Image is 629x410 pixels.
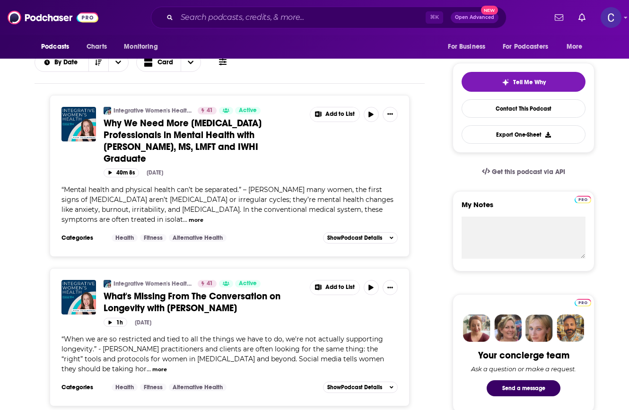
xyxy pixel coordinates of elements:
[135,319,151,326] div: [DATE]
[61,384,104,391] h3: Categories
[152,366,167,374] button: more
[104,117,262,165] span: Why We Need More [MEDICAL_DATA] Professionals in Mental Health with [PERSON_NAME], MS, LMFT and I...
[8,9,98,26] img: Podchaser - Follow, Share and Rate Podcasts
[494,314,522,342] img: Barbara Profile
[455,15,494,20] span: Open Advanced
[601,7,621,28] span: Logged in as publicityxxtina
[104,168,139,177] button: 40m 8s
[35,53,129,72] h2: Choose List sort
[147,169,163,176] div: [DATE]
[481,6,498,15] span: New
[189,216,203,224] button: more
[462,200,585,217] label: My Notes
[575,9,589,26] a: Show notifications dropdown
[88,53,108,71] button: Sort Direction
[177,10,426,25] input: Search podcasts, credits, & more...
[41,40,69,53] span: Podcasts
[87,40,107,53] span: Charts
[61,107,96,141] img: Why We Need More Perimenopause Professionals in Mental Health with Julie Cardoza, MS, LMFT and IW...
[463,314,490,342] img: Sydney Profile
[560,38,594,56] button: open menu
[26,55,33,62] img: tab_domain_overview_orange.svg
[114,107,192,114] a: Integrative Women's Health Podcast
[557,314,584,342] img: Jon Profile
[140,234,166,242] a: Fitness
[471,365,576,373] div: Ask a question or make a request.
[104,107,111,114] img: Integrative Women's Health Podcast
[474,160,573,183] a: Get this podcast via API
[15,25,23,32] img: website_grey.svg
[239,106,257,115] span: Active
[61,185,393,224] span: “Mental health and physical health can’t be separated.” – [PERSON_NAME] many women, the first sig...
[383,107,398,122] button: Show More Button
[497,38,562,56] button: open menu
[383,280,398,295] button: Show More Button
[36,56,85,62] div: Domain Overview
[310,107,359,122] button: Show More Button
[575,196,591,203] img: Podchaser Pro
[151,7,507,28] div: Search podcasts, credits, & more...
[15,15,23,23] img: logo_orange.svg
[104,290,303,314] a: What's Missing From The Conversation on Longevity with [PERSON_NAME]
[147,365,151,373] span: ...
[462,99,585,118] a: Contact This Podcast
[601,7,621,28] button: Show profile menu
[575,297,591,306] a: Pro website
[207,106,213,115] span: 41
[478,349,569,361] div: Your concierge team
[503,40,548,53] span: For Podcasters
[61,234,104,242] h3: Categories
[124,40,157,53] span: Monitoring
[94,55,102,62] img: tab_keywords_by_traffic_grey.svg
[104,117,303,165] a: Why We Need More [MEDICAL_DATA] Professionals in Mental Health with [PERSON_NAME], MS, LMFT and I...
[492,168,565,176] span: Get this podcast via API
[601,7,621,28] img: User Profile
[325,284,355,291] span: Add to List
[239,279,257,288] span: Active
[61,335,384,373] span: “When we are so restricted and tied to all the things we have to do, we're not actually supportin...
[327,384,382,391] span: Show Podcast Details
[235,280,261,288] a: Active
[61,280,96,314] img: What's Missing From The Conversation on Longevity with Andrea Nakayama
[513,79,546,86] span: Tell Me Why
[310,280,359,295] button: Show More Button
[104,280,111,288] img: Integrative Women's Health Podcast
[525,314,553,342] img: Jules Profile
[327,235,382,241] span: Show Podcast Details
[117,38,170,56] button: open menu
[35,38,81,56] button: open menu
[198,107,217,114] a: 41
[105,56,159,62] div: Keywords by Traffic
[502,79,509,86] img: tell me why sparkle
[35,59,88,66] button: open menu
[136,53,201,72] button: Choose View
[26,15,46,23] div: v 4.0.25
[451,12,498,23] button: Open AdvancedNew
[114,280,192,288] a: Integrative Women's Health Podcast
[426,11,443,24] span: ⌘ K
[462,125,585,144] button: Export One-Sheet
[80,38,113,56] a: Charts
[567,40,583,53] span: More
[104,318,127,327] button: 1h
[108,53,128,71] button: open menu
[104,290,280,314] span: What's Missing From The Conversation on Longevity with [PERSON_NAME]
[183,215,187,224] span: ...
[140,384,166,391] a: Fitness
[207,279,213,288] span: 41
[198,280,217,288] a: 41
[54,59,81,66] span: By Date
[323,232,398,244] button: ShowPodcast Details
[235,107,261,114] a: Active
[323,382,398,393] button: ShowPodcast Details
[575,299,591,306] img: Podchaser Pro
[441,38,497,56] button: open menu
[157,59,173,66] span: Card
[462,72,585,92] button: tell me why sparkleTell Me Why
